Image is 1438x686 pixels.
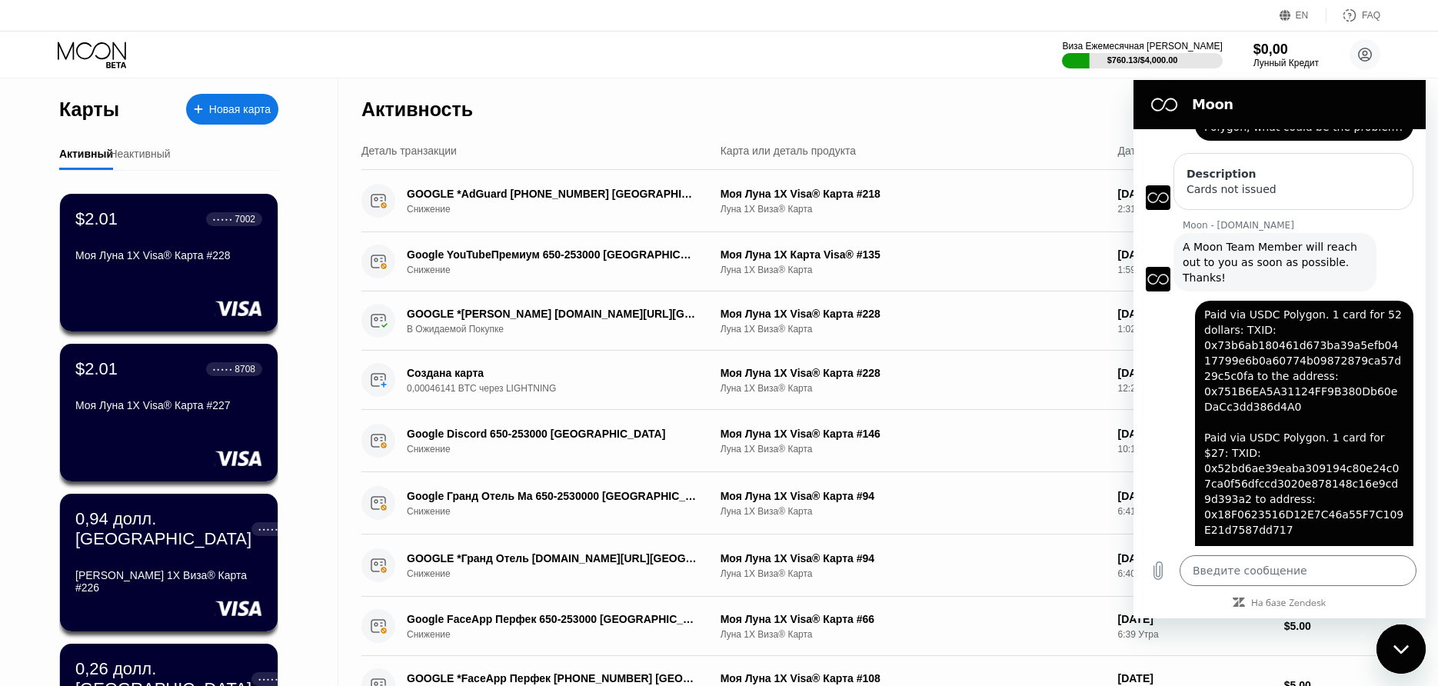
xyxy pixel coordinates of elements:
div: GOOGLE *AdGuard [PHONE_NUMBER] [GEOGRAPHIC_DATA] [407,188,697,200]
div: $760.13/$4,000.00 [1107,55,1178,65]
div: Луна 1X Виза® Карта [721,383,1106,394]
div: Снижение [407,568,719,579]
div: Луна 1X Виза® Карта [721,506,1106,517]
div: [DATE] [1117,248,1271,261]
div: Создана карта [407,367,697,379]
div: GOOGLE *AdGuard [PHONE_NUMBER] [GEOGRAPHIC_DATA]СнижениеМоя Луна 1X Visa® Карта #218Луна 1X Виза®... [361,170,1380,232]
div: EN [1280,8,1326,23]
div: Неактивный [109,148,170,160]
div: 2:31 ВЕЧЕРА [1117,204,1271,215]
div: 8708 [235,364,255,375]
div: Новая карта [209,103,271,116]
div: GOOGLE *Гранд Отель [DOMAIN_NAME][URL][GEOGRAPHIC_DATA]СнижениеМоя Луна 1X Visa® Карта #94Луна 1X... [361,534,1380,597]
div: ● ● ● ● ● [213,367,232,371]
div: Создана карта0,00046141 BTC через LIGHTNINGМоя Луна 1X Visa® Карта #228Луна 1X Виза® Карта[DATE]1... [361,351,1380,410]
div: $5.00 [1284,620,1380,632]
div: Новая карта [186,94,278,125]
div: Луна 1X Виза® Карта [721,568,1106,579]
div: 6:39 Утра [1117,629,1271,640]
div: [DATE] [1117,490,1271,502]
div: Карты [59,98,119,121]
div: 0,94 долл. [GEOGRAPHIC_DATA] [75,509,251,549]
div: ● ● ● ● ● [258,677,278,681]
div: Моя Луна 1X Visa® Карта #94 [721,490,1106,502]
div: 1:59 ВЕЧЕРА [1117,265,1271,275]
div: FAQ [1326,8,1380,23]
div: Снижение [407,629,719,640]
div: 0,00046141 BTC через LIGHTNING [407,383,719,394]
div: GOOGLE *[PERSON_NAME] [DOMAIN_NAME][URL][GEOGRAPHIC_DATA]В Ожидаемой ПокупкеМоя Луна 1X Visa® Кар... [361,291,1380,351]
div: 10:16 Утра [1117,444,1271,455]
div: Снижение [407,265,719,275]
div: Google FaceApp Перфек 650-253000 [GEOGRAPHIC_DATA] [407,613,697,625]
div: Активный [59,148,113,160]
div: ● ● ● ● ● [213,217,232,221]
div: Google YouTubeПремиум 650-253000 [GEOGRAPHIC_DATA]СнижениеМоя Луна 1X Карта Visa® #135Луна 1X Виз... [361,232,1380,291]
div: Google Гранд Отель Ма 650-2530000 [GEOGRAPHIC_DATA] [407,490,697,502]
div: Дата и время [1117,145,1184,157]
div: [DATE] [1117,613,1271,625]
div: 1:02 ВЕЧЕРА [1117,324,1271,335]
div: [DATE] [1117,672,1271,684]
div: ● ● ● ● ● [258,527,278,531]
div: Снижение [407,444,719,455]
div: $0,00 [1253,42,1319,58]
div: Моя Луна 1X Visa® Карта #228 [75,249,262,261]
div: Моя Луна 1X Visa® Карта #108 [721,672,1106,684]
div: 12:21 вечера [1117,383,1271,394]
div: $0,00Лунный Кредит [1253,42,1319,68]
div: Моя Луна 1X Visa® Карта #228 [721,308,1106,320]
div: GOOGLE *Гранд Отель [DOMAIN_NAME][URL][GEOGRAPHIC_DATA] [407,552,697,564]
div: GOOGLE *[PERSON_NAME] [DOMAIN_NAME][URL][GEOGRAPHIC_DATA] [407,308,697,320]
div: [DATE] [1117,552,1271,564]
div: $2.01● ● ● ● ●7002Моя Луна 1X Visa® Карта #228 [60,194,278,331]
div: Виза Ежемесячная [PERSON_NAME] [1062,41,1222,52]
div: Снижение [407,204,719,215]
div: [DATE] [1117,308,1271,320]
div: Луна 1X Виза® Карта [721,444,1106,455]
div: Google Discord 650-253000 [GEOGRAPHIC_DATA]СнижениеМоя Луна 1X Visa® Карта #146Луна 1X Виза® Карт... [361,410,1380,472]
div: 7002 [235,214,255,225]
div: [DATE] [1117,428,1271,440]
div: Моя Луна 1X Карта Visa® #135 [721,248,1106,261]
div: EN [1296,10,1309,21]
div: [DATE] [1117,188,1271,200]
div: Моя Луна 1X Visa® Карта #227 [75,399,262,411]
div: 6:41 Утра [1117,506,1271,517]
div: $2.01 [75,209,118,229]
div: Google YouTubeПремиум 650-253000 [GEOGRAPHIC_DATA] [407,248,697,261]
div: Google Discord 650-253000 [GEOGRAPHIC_DATA] [407,428,697,440]
div: Снижение [407,506,719,517]
div: Google FaceApp Перфек 650-253000 [GEOGRAPHIC_DATA]СнижениеМоя Луна 1X Visa® Карта #66Луна 1X Виза... [361,597,1380,656]
div: В Ожидаемой Покупке [407,324,719,335]
div: Моя Луна 1X Visa® Карта #94 [721,552,1106,564]
div: Google Гранд Отель Ма 650-2530000 [GEOGRAPHIC_DATA]СнижениеМоя Луна 1X Visa® Карта #94Луна 1X Виз... [361,472,1380,534]
div: FAQ [1362,10,1380,21]
div: Виза Ежемесячная [PERSON_NAME]$760.13/$4,000.00 [1062,41,1222,68]
div: $2.01 [75,359,118,379]
div: [DATE] [1117,367,1271,379]
div: $2.01● ● ● ● ●8708Моя Луна 1X Visa® Карта #227 [60,344,278,481]
iframe: Кнопка, ОТВ ЁВКОБ [2]; п.п. [1376,624,1426,674]
iframe: Окноно из мимиабок [1133,80,1426,618]
div: Моя Луна 1X Visa® Карта #228 [721,367,1106,379]
div: 0,94 долл. [GEOGRAPHIC_DATA]● ● ● ● ●[PERSON_NAME] 1X Виза® Карта #226 [60,494,278,631]
div: Моя Луна 1X Visa® Карта #66 [721,613,1106,625]
div: Лунный Кредит [1253,58,1319,68]
div: Луна 1X Виза® Карта [721,265,1106,275]
div: Луна 1X Виза® Карта [721,629,1106,640]
div: [PERSON_NAME] 1X Виза® Карта #226 [75,569,262,594]
div: Активность [361,98,473,121]
div: Деталь транзакции [361,145,457,157]
div: Моя Луна 1X Visa® Карта #146 [721,428,1106,440]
